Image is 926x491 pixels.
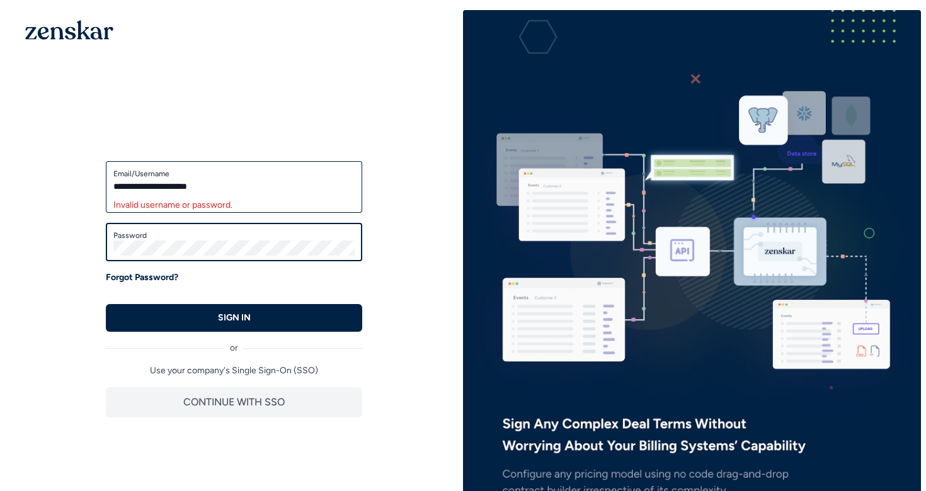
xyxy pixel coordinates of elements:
[113,169,355,179] label: Email/Username
[106,332,362,354] div: or
[106,304,362,332] button: SIGN IN
[113,199,355,212] div: Invalid username or password.
[113,230,355,240] label: Password
[218,312,251,324] p: SIGN IN
[25,20,113,40] img: 1OGAJ2xQqyY4LXKgY66KYq0eOWRCkrZdAb3gUhuVAqdWPZE9SRJmCz+oDMSn4zDLXe31Ii730ItAGKgCKgCCgCikA4Av8PJUP...
[106,271,178,284] a: Forgot Password?
[106,364,362,377] p: Use your company's Single Sign-On (SSO)
[106,387,362,417] button: CONTINUE WITH SSO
